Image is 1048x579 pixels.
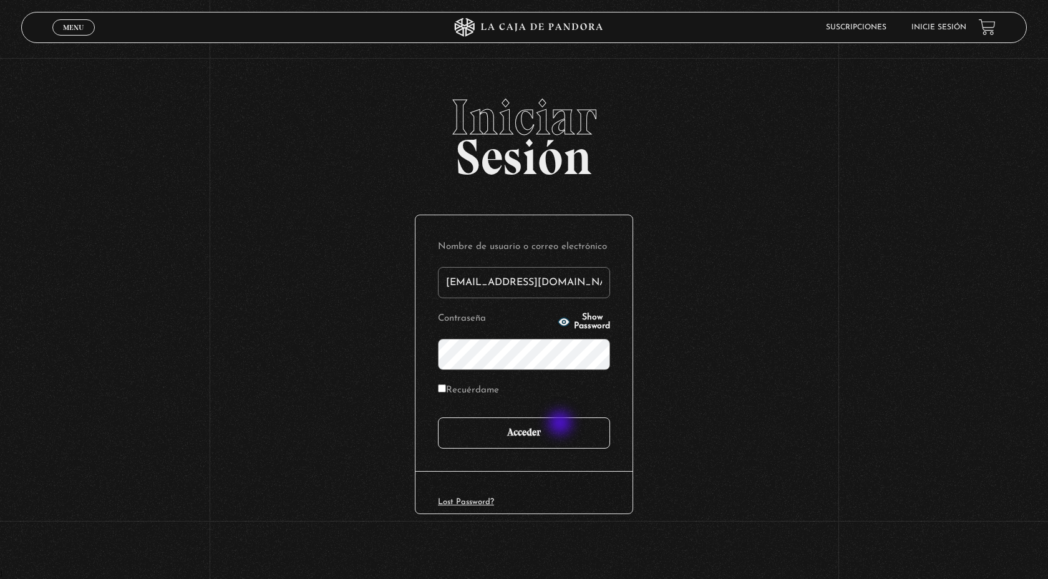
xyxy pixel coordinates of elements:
span: Cerrar [59,34,89,42]
span: Show Password [574,313,610,331]
label: Recuérdame [438,381,499,401]
a: Suscripciones [826,24,886,31]
a: Lost Password? [438,498,494,506]
label: Nombre de usuario o correo electrónico [438,238,610,257]
button: Show Password [558,313,610,331]
span: Iniciar [21,92,1027,142]
a: View your shopping cart [979,19,996,36]
a: Inicie sesión [911,24,966,31]
span: Menu [63,24,84,31]
label: Contraseña [438,309,554,329]
input: Recuérdame [438,384,446,392]
input: Acceder [438,417,610,449]
h2: Sesión [21,92,1027,172]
